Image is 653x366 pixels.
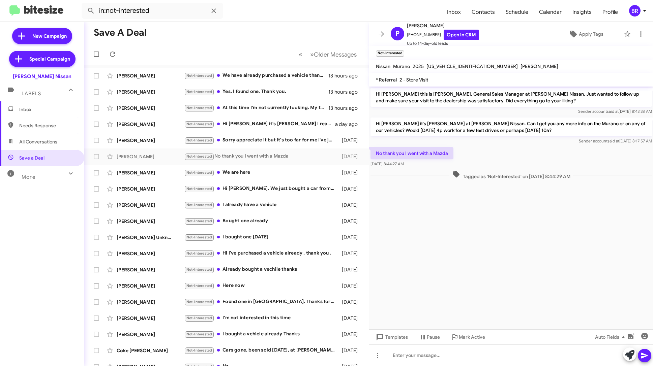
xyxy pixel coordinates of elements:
[459,331,485,343] span: Mark Active
[579,28,603,40] span: Apply Tags
[184,201,338,209] div: I already have a vehicle
[13,73,71,80] div: [PERSON_NAME] Nissan
[370,118,652,136] p: Hi [PERSON_NAME] it's [PERSON_NAME] at [PERSON_NAME] Nissan. Can I get you any more info on the M...
[117,347,184,354] div: Coke [PERSON_NAME]
[184,298,338,306] div: Found one in [GEOGRAPHIC_DATA]. Thanks for the follow up.
[184,314,338,322] div: I'm not interested in this time
[186,90,212,94] span: Not-Interested
[186,284,212,288] span: Not-Interested
[370,88,652,107] p: Hi [PERSON_NAME] this is [PERSON_NAME], General Sales Manager at [PERSON_NAME] Nissan. Just wante...
[117,250,184,257] div: [PERSON_NAME]
[338,331,363,338] div: [DATE]
[186,267,212,272] span: Not-Interested
[117,234,184,241] div: [PERSON_NAME] Unknown
[117,186,184,192] div: [PERSON_NAME]
[184,120,335,128] div: Hi [PERSON_NAME] it's [PERSON_NAME] I really appreciate your concern but I already bought my Mira...
[369,331,413,343] button: Templates
[328,105,363,111] div: 13 hours ago
[186,251,212,256] span: Not-Interested
[335,121,363,128] div: a day ago
[407,30,479,40] span: [PHONE_NUMBER]
[117,169,184,176] div: [PERSON_NAME]
[186,203,212,207] span: Not-Interested
[186,348,212,353] span: Not-Interested
[314,51,357,58] span: Older Messages
[186,73,212,78] span: Not-Interested
[186,154,212,159] span: Not-Interested
[184,330,338,338] div: I bought a vehicle already Thanks
[184,72,328,79] div: We have already purchased a vehicle thank you for reaching out
[22,91,41,97] span: Labels
[117,72,184,79] div: [PERSON_NAME]
[184,346,338,354] div: Cars gone, been sold [DATE], at [PERSON_NAME] its gone. Lol
[184,217,338,225] div: Bought one already
[595,331,627,343] span: Auto Fields
[117,299,184,305] div: [PERSON_NAME]
[597,2,623,22] a: Profile
[186,332,212,336] span: Not-Interested
[117,121,184,128] div: [PERSON_NAME]
[338,137,363,144] div: [DATE]
[370,161,404,166] span: [DATE] 8:44:27 AM
[338,282,363,289] div: [DATE]
[376,77,397,83] span: * Referral
[306,47,361,61] button: Next
[19,122,77,129] span: Needs Response
[338,234,363,241] div: [DATE]
[117,153,184,160] div: [PERSON_NAME]
[299,50,302,59] span: «
[184,88,328,96] div: Yes, I found one. Thank you.
[19,138,57,145] span: All Conversations
[295,47,306,61] button: Previous
[413,331,445,343] button: Pause
[338,266,363,273] div: [DATE]
[393,63,410,69] span: Murano
[395,28,399,39] span: P
[12,28,72,44] a: New Campaign
[376,51,404,57] small: Not-Interested
[186,106,212,110] span: Not-Interested
[338,347,363,354] div: [DATE]
[117,331,184,338] div: [PERSON_NAME]
[117,137,184,144] div: [PERSON_NAME]
[184,136,338,144] div: Sorry appreciate it but it's too far for me I've just been looking for my granddaughter but it's ...
[338,299,363,305] div: [DATE]
[442,2,466,22] a: Inbox
[375,331,408,343] span: Templates
[567,2,597,22] a: Insights
[338,153,363,160] div: [DATE]
[328,89,363,95] div: 13 hours ago
[466,2,500,22] a: Contacts
[338,169,363,176] div: [DATE]
[117,315,184,322] div: [PERSON_NAME]
[607,138,619,143] span: said at
[184,185,338,193] div: Hi [PERSON_NAME]. We just bought a car from you this week.
[29,56,70,62] span: Special Campaign
[551,28,621,40] button: Apply Tags
[184,233,338,241] div: I bought one [DATE]
[338,202,363,208] div: [DATE]
[117,89,184,95] div: [PERSON_NAME]
[521,63,558,69] span: [PERSON_NAME]
[449,170,573,180] span: Tagged as 'Not-Interested' on [DATE] 8:44:29 AM
[399,77,428,83] span: 2 - Store Visit
[186,122,212,126] span: Not-Interested
[117,266,184,273] div: [PERSON_NAME]
[338,218,363,225] div: [DATE]
[22,174,35,180] span: More
[186,235,212,239] span: Not-Interested
[186,316,212,320] span: Not-Interested
[534,2,567,22] a: Calendar
[295,47,361,61] nav: Page navigation example
[184,249,338,257] div: Hi I've purchased a vehicle already , thank you .
[186,138,212,142] span: Not-Interested
[578,109,652,114] span: Sender account [DATE] 8:43:38 AM
[338,315,363,322] div: [DATE]
[500,2,534,22] a: Schedule
[310,50,314,59] span: »
[117,105,184,111] div: [PERSON_NAME]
